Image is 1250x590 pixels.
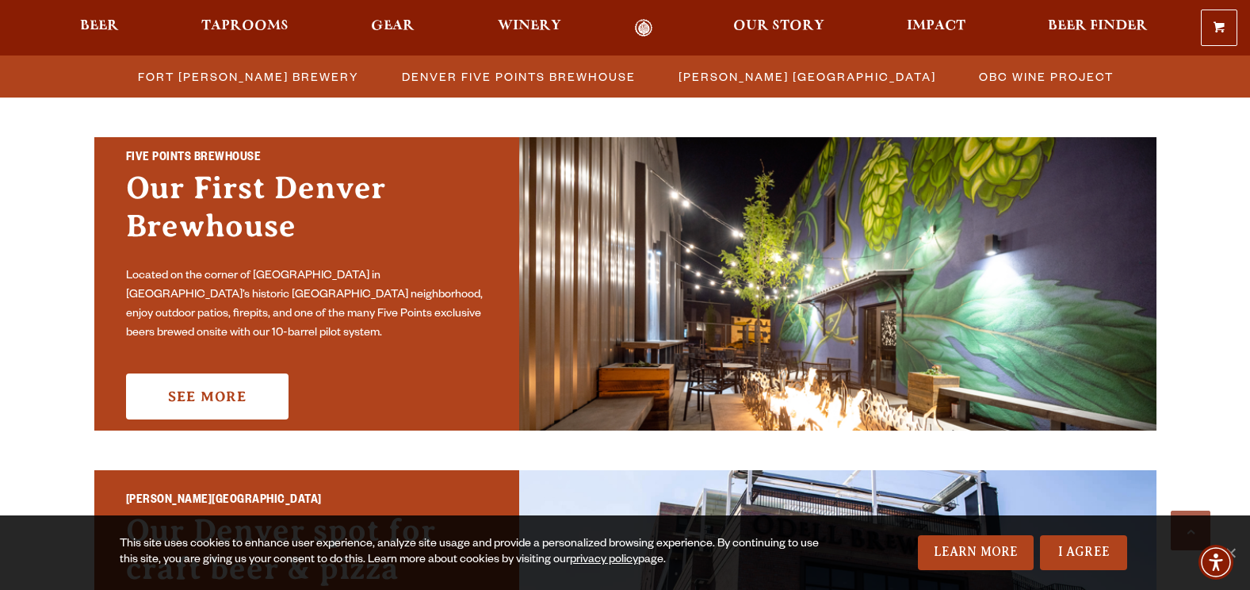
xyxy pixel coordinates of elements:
[80,20,119,33] span: Beer
[126,374,289,420] a: See More
[669,65,944,88] a: [PERSON_NAME] [GEOGRAPHIC_DATA]
[1198,545,1233,580] div: Accessibility Menu
[361,19,425,37] a: Gear
[969,65,1122,88] a: OBC Wine Project
[1171,511,1210,550] a: Scroll to top
[371,20,415,33] span: Gear
[570,554,638,567] a: privacy policy
[723,19,835,37] a: Our Story
[519,137,1156,431] img: Promo Card Aria Label'
[896,19,976,37] a: Impact
[614,19,674,37] a: Odell Home
[979,65,1114,88] span: OBC Wine Project
[138,65,359,88] span: Fort [PERSON_NAME] Brewery
[126,267,487,343] p: Located on the corner of [GEOGRAPHIC_DATA] in [GEOGRAPHIC_DATA]’s historic [GEOGRAPHIC_DATA] neig...
[120,537,822,569] div: This site uses cookies to enhance user experience, analyze site usage and provide a personalized ...
[201,20,289,33] span: Taprooms
[1038,19,1158,37] a: Beer Finder
[487,19,571,37] a: Winery
[1048,20,1148,33] span: Beer Finder
[392,65,644,88] a: Denver Five Points Brewhouse
[128,65,367,88] a: Fort [PERSON_NAME] Brewery
[498,20,561,33] span: Winery
[918,535,1034,570] a: Learn More
[126,148,487,169] h2: Five Points Brewhouse
[907,20,965,33] span: Impact
[679,65,936,88] span: [PERSON_NAME] [GEOGRAPHIC_DATA]
[126,491,487,511] h2: [PERSON_NAME][GEOGRAPHIC_DATA]
[733,20,824,33] span: Our Story
[126,169,487,261] h3: Our First Denver Brewhouse
[70,19,129,37] a: Beer
[402,65,636,88] span: Denver Five Points Brewhouse
[1040,535,1127,570] a: I Agree
[191,19,299,37] a: Taprooms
